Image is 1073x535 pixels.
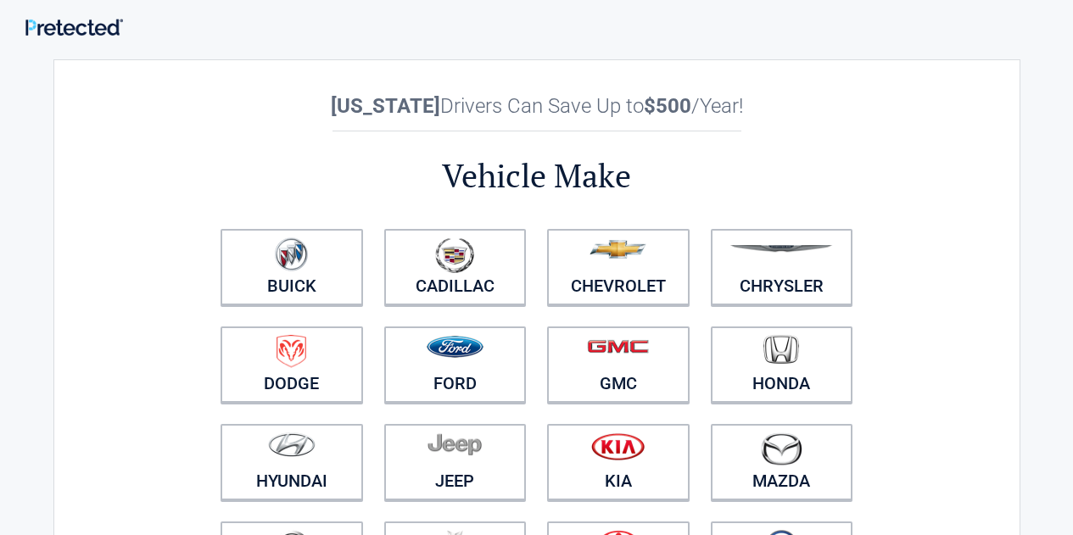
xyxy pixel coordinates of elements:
[711,424,853,500] a: Mazda
[760,432,802,465] img: mazda
[644,94,691,118] b: $500
[427,336,483,358] img: ford
[428,432,482,456] img: jeep
[711,326,853,403] a: Honda
[384,229,527,305] a: Cadillac
[275,237,308,271] img: buick
[277,335,306,368] img: dodge
[590,240,646,259] img: chevrolet
[331,94,440,118] b: [US_STATE]
[547,424,690,500] a: Kia
[221,424,363,500] a: Hyundai
[547,229,690,305] a: Chevrolet
[268,432,316,457] img: hyundai
[221,326,363,403] a: Dodge
[729,245,833,253] img: chrysler
[763,335,799,365] img: honda
[210,94,863,118] h2: Drivers Can Save Up to /Year
[384,326,527,403] a: Ford
[221,229,363,305] a: Buick
[591,432,645,460] img: kia
[711,229,853,305] a: Chrysler
[384,424,527,500] a: Jeep
[210,154,863,198] h2: Vehicle Make
[547,326,690,403] a: GMC
[25,19,123,36] img: Main Logo
[587,339,649,354] img: gmc
[435,237,474,273] img: cadillac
